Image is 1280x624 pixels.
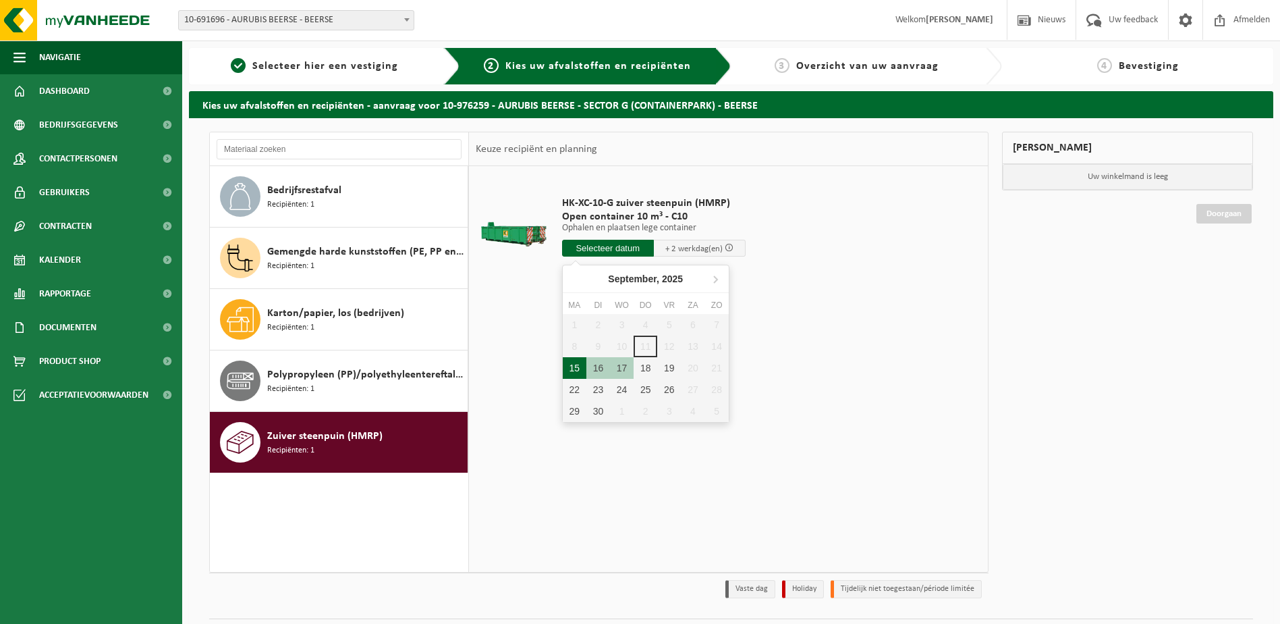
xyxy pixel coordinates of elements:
li: Vaste dag [725,580,775,598]
div: 18 [634,357,657,379]
a: 1Selecteer hier een vestiging [196,58,433,74]
span: Kalender [39,243,81,277]
div: 23 [586,379,610,400]
div: do [634,298,657,312]
p: Ophalen en plaatsen lege container [562,224,746,233]
div: Keuze recipiënt en planning [469,132,604,166]
span: Recipiënten: 1 [267,383,314,396]
span: Dashboard [39,74,90,108]
div: 2 [634,400,657,422]
li: Tijdelijk niet toegestaan/période limitée [831,580,982,598]
span: Acceptatievoorwaarden [39,378,148,412]
span: Gemengde harde kunststoffen (PE, PP en PVC), recycleerbaar (industrieel) [267,244,464,260]
span: 10-691696 - AURUBIS BEERSE - BEERSE [178,10,414,30]
button: Bedrijfsrestafval Recipiënten: 1 [210,166,468,228]
span: Recipiënten: 1 [267,199,314,211]
div: 17 [610,357,634,379]
span: Bedrijfsgegevens [39,108,118,142]
input: Selecteer datum [562,240,654,257]
span: Selecteer hier een vestiging [252,61,398,72]
div: 16 [586,357,610,379]
div: 1 [610,400,634,422]
div: September, [603,268,688,290]
input: Materiaal zoeken [217,139,462,159]
div: wo [610,298,634,312]
li: Holiday [782,580,824,598]
div: 3 [657,400,681,422]
span: Karton/papier, los (bedrijven) [267,305,404,321]
span: Rapportage [39,277,91,311]
div: 19 [657,357,681,379]
span: Kies uw afvalstoffen en recipiënten [505,61,691,72]
span: Zuiver steenpuin (HMRP) [267,428,383,444]
p: Uw winkelmand is leeg [1003,164,1252,190]
button: Polypropyleen (PP)/polyethyleentereftalaat (PET) spanbanden Recipiënten: 1 [210,350,468,412]
div: 26 [657,379,681,400]
a: Doorgaan [1196,204,1252,224]
span: HK-XC-10-G zuiver steenpuin (HMRP) [562,197,746,210]
span: Gebruikers [39,176,90,209]
div: di [586,298,610,312]
i: 2025 [662,274,683,284]
button: Karton/papier, los (bedrijven) Recipiënten: 1 [210,289,468,350]
span: Recipiënten: 1 [267,260,314,273]
div: vr [657,298,681,312]
span: 10-691696 - AURUBIS BEERSE - BEERSE [179,11,414,30]
span: Bedrijfsrestafval [267,182,341,199]
div: za [681,298,704,312]
button: Zuiver steenpuin (HMRP) Recipiënten: 1 [210,412,468,473]
span: 3 [775,58,789,73]
span: Recipiënten: 1 [267,444,314,457]
span: Documenten [39,311,96,344]
div: 24 [610,379,634,400]
span: + 2 werkdag(en) [665,244,723,253]
div: zo [705,298,729,312]
span: Product Shop [39,344,101,378]
div: 22 [563,379,586,400]
span: Contracten [39,209,92,243]
span: Recipiënten: 1 [267,321,314,334]
span: Bevestiging [1119,61,1179,72]
strong: [PERSON_NAME] [926,15,993,25]
span: Navigatie [39,41,81,74]
span: 4 [1097,58,1112,73]
span: Polypropyleen (PP)/polyethyleentereftalaat (PET) spanbanden [267,367,464,383]
div: 30 [586,400,610,422]
span: 2 [484,58,499,73]
span: Open container 10 m³ - C10 [562,210,746,224]
span: Contactpersonen [39,142,117,176]
div: [PERSON_NAME] [1002,132,1253,164]
button: Gemengde harde kunststoffen (PE, PP en PVC), recycleerbaar (industrieel) Recipiënten: 1 [210,228,468,289]
div: ma [563,298,586,312]
div: 15 [563,357,586,379]
span: 1 [231,58,246,73]
span: Overzicht van uw aanvraag [796,61,939,72]
h2: Kies uw afvalstoffen en recipiënten - aanvraag voor 10-976259 - AURUBIS BEERSE - SECTOR G (CONTAI... [189,91,1273,118]
div: 25 [634,379,657,400]
div: 29 [563,400,586,422]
